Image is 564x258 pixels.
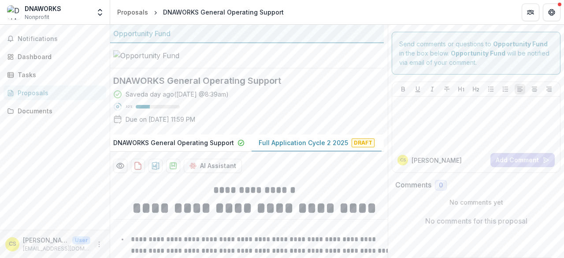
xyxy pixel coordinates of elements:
[544,84,554,94] button: Align Right
[500,84,511,94] button: Ordered List
[456,84,467,94] button: Heading 1
[18,52,99,61] div: Dashboard
[117,7,148,17] div: Proposals
[114,6,152,19] a: Proposals
[166,159,180,173] button: download-proposal
[18,35,103,43] span: Notifications
[4,49,106,64] a: Dashboard
[94,4,106,21] button: Open entity switcher
[113,138,234,147] p: DNAWORKS General Operating Support
[113,50,201,61] img: Opportunity Fund
[148,159,163,173] button: download-proposal
[7,5,21,19] img: DNAWORKS
[490,153,555,167] button: Add Comment
[113,75,363,86] h2: DNAWORKS General Operating Support
[4,32,106,46] button: Notifications
[126,90,229,99] div: Saved a day ago ( [DATE] @ 8:39am )
[471,84,481,94] button: Heading 2
[400,158,406,162] div: Carlos Diaz Stoop
[184,159,242,173] button: AI Assistant
[126,115,195,124] p: Due on [DATE] 11:59 PM
[392,32,560,75] div: Send comments or questions to in the box below. will be notified via email of your comment.
[395,181,431,189] h2: Comments
[486,84,496,94] button: Bullet List
[427,84,438,94] button: Italicize
[4,104,106,118] a: Documents
[23,245,90,253] p: [EMAIL_ADDRESS][DOMAIN_NAME]
[412,84,423,94] button: Underline
[398,84,408,94] button: Bold
[522,4,539,21] button: Partners
[114,6,287,19] nav: breadcrumb
[18,106,99,116] div: Documents
[113,28,377,39] div: Opportunity Fund
[412,156,462,165] p: [PERSON_NAME]
[352,138,375,147] span: Draft
[439,182,443,189] span: 0
[515,84,525,94] button: Align Left
[259,138,348,147] p: Full Application Cycle 2 2025
[543,4,560,21] button: Get Help
[23,236,69,245] p: [PERSON_NAME] Stoop
[126,104,132,110] p: 32 %
[451,49,505,57] strong: Opportunity Fund
[442,84,452,94] button: Strike
[18,70,99,79] div: Tasks
[4,86,106,100] a: Proposals
[25,13,49,21] span: Nonprofit
[113,159,127,173] button: Preview a2bf95f9-dfa9-44e2-930d-e7a88ee29b23-1.pdf
[131,159,145,173] button: download-proposal
[72,236,90,244] p: User
[493,40,548,48] strong: Opportunity Fund
[395,198,557,207] p: No comments yet
[529,84,540,94] button: Align Center
[9,241,16,247] div: Carlos Diaz Stoop
[25,4,61,13] div: DNAWORKS
[18,88,99,97] div: Proposals
[4,67,106,82] a: Tasks
[94,239,104,250] button: More
[425,216,527,226] p: No comments for this proposal
[163,7,284,17] div: DNAWORKS General Operating Support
